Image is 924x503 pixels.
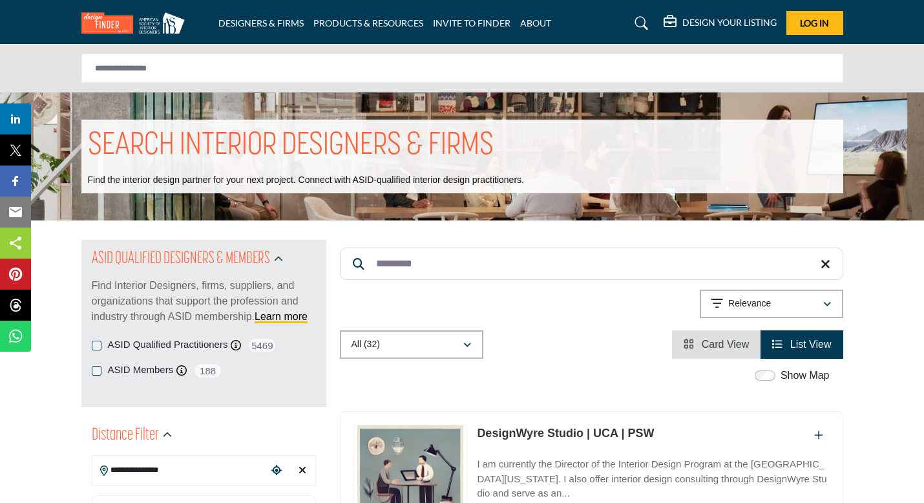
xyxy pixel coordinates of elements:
h5: DESIGN YOUR LISTING [682,17,777,28]
label: ASID Qualified Practitioners [108,337,228,352]
p: All (32) [352,338,380,351]
a: Learn more [255,311,308,322]
input: Search Location [92,457,267,482]
span: Card View [702,339,750,350]
p: I am currently the Director of the Interior Design Program at the [GEOGRAPHIC_DATA][US_STATE]. I ... [477,457,829,501]
p: Find Interior Designers, firms, suppliers, and organizations that support the profession and indu... [92,278,316,325]
a: View List [772,339,831,350]
button: Relevance [700,290,843,318]
a: DesignWyre Studio | UCA | PSW [477,427,654,440]
p: Find the interior design partner for your next project. Connect with ASID-qualified interior desi... [88,174,524,187]
a: PRODUCTS & RESOURCES [313,17,423,28]
a: View Card [684,339,749,350]
span: 188 [193,363,222,379]
a: ABOUT [520,17,551,28]
li: Card View [672,330,761,359]
input: Search Solutions [81,54,843,83]
input: ASID Members checkbox [92,366,101,376]
a: Add To List [814,430,823,441]
a: Search [622,13,656,34]
label: Show Map [781,368,830,383]
input: Search Keyword [340,248,843,280]
img: Site Logo [81,12,191,34]
h2: Distance Filter [92,424,159,447]
button: All (32) [340,330,483,359]
div: DESIGN YOUR LISTING [664,16,777,31]
p: DesignWyre Studio | UCA | PSW [477,425,654,442]
a: DESIGNERS & FIRMS [218,17,304,28]
h2: ASID QUALIFIED DESIGNERS & MEMBERS [92,248,270,271]
div: Choose your current location [267,457,286,485]
a: I am currently the Director of the Interior Design Program at the [GEOGRAPHIC_DATA][US_STATE]. I ... [477,449,829,501]
a: INVITE TO FINDER [433,17,510,28]
p: Relevance [728,297,771,310]
span: List View [790,339,832,350]
h1: SEARCH INTERIOR DESIGNERS & FIRMS [88,126,494,166]
label: ASID Members [108,363,174,378]
div: Clear search location [293,457,312,485]
input: ASID Qualified Practitioners checkbox [92,341,101,350]
button: Log In [786,11,843,35]
span: 5469 [247,337,277,354]
span: Log In [800,17,829,28]
li: List View [761,330,843,359]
